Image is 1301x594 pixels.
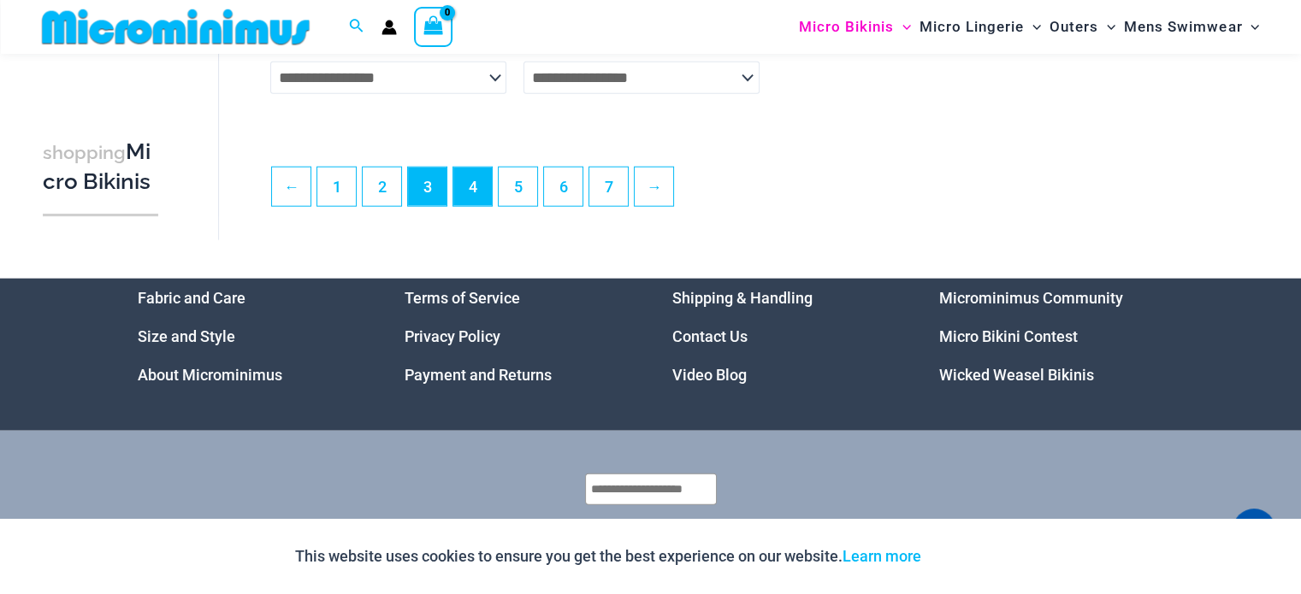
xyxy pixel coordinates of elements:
a: → [635,168,673,206]
a: Page 7 [589,168,628,206]
a: Account icon link [381,20,397,35]
span: Menu Toggle [1098,5,1115,49]
span: Micro Bikinis [799,5,894,49]
span: shopping [43,142,126,163]
a: Learn more [843,547,921,565]
a: Wicked Weasel Bikinis [939,366,1094,384]
span: Micro Lingerie [920,5,1024,49]
a: Micro LingerieMenu ToggleMenu Toggle [915,5,1045,49]
a: Fabric and Care [138,289,245,307]
a: Terms of Service [405,289,520,307]
span: Menu Toggle [894,5,911,49]
a: Video Blog [672,366,747,384]
a: Page 1 [317,168,356,206]
nav: Menu [672,279,897,394]
a: Search icon link [349,16,364,38]
a: View Shopping Cart, empty [414,7,453,46]
h3: Micro Bikinis [43,138,158,197]
button: Accept [934,536,1007,577]
a: Payment and Returns [405,366,552,384]
nav: Menu [405,279,630,394]
a: OutersMenu ToggleMenu Toggle [1045,5,1120,49]
a: Micro BikinisMenu ToggleMenu Toggle [795,5,915,49]
a: About Microminimus [138,366,282,384]
a: Shipping & Handling [672,289,813,307]
span: Menu Toggle [1242,5,1259,49]
a: Microminimus Community [939,289,1123,307]
aside: Footer Widget 1 [138,279,363,394]
a: Size and Style [138,327,235,345]
a: Page 6 [544,168,582,206]
a: Micro Bikini Contest [939,327,1078,345]
span: Outers [1050,5,1098,49]
span: Mens Swimwear [1124,5,1242,49]
p: This website uses cookies to ensure you get the best experience on our website. [295,544,921,569]
aside: Footer Widget 2 [405,279,630,394]
a: Mens SwimwearMenu ToggleMenu Toggle [1120,5,1263,49]
a: Contact Us [672,327,748,345]
nav: Site Navigation [792,3,1267,51]
a: Page 2 [363,168,401,206]
nav: Product Pagination [270,167,1266,216]
nav: Menu [138,279,363,394]
span: Menu Toggle [1024,5,1041,49]
a: ← [272,168,310,206]
nav: Menu [939,279,1164,394]
a: Privacy Policy [405,327,500,345]
img: MM SHOP LOGO FLAT [35,8,316,46]
aside: Footer Widget 3 [672,279,897,394]
a: Page 4 [453,168,492,206]
a: Page 5 [499,168,537,206]
aside: Footer Widget 4 [939,279,1164,394]
span: Page 3 [408,168,446,206]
